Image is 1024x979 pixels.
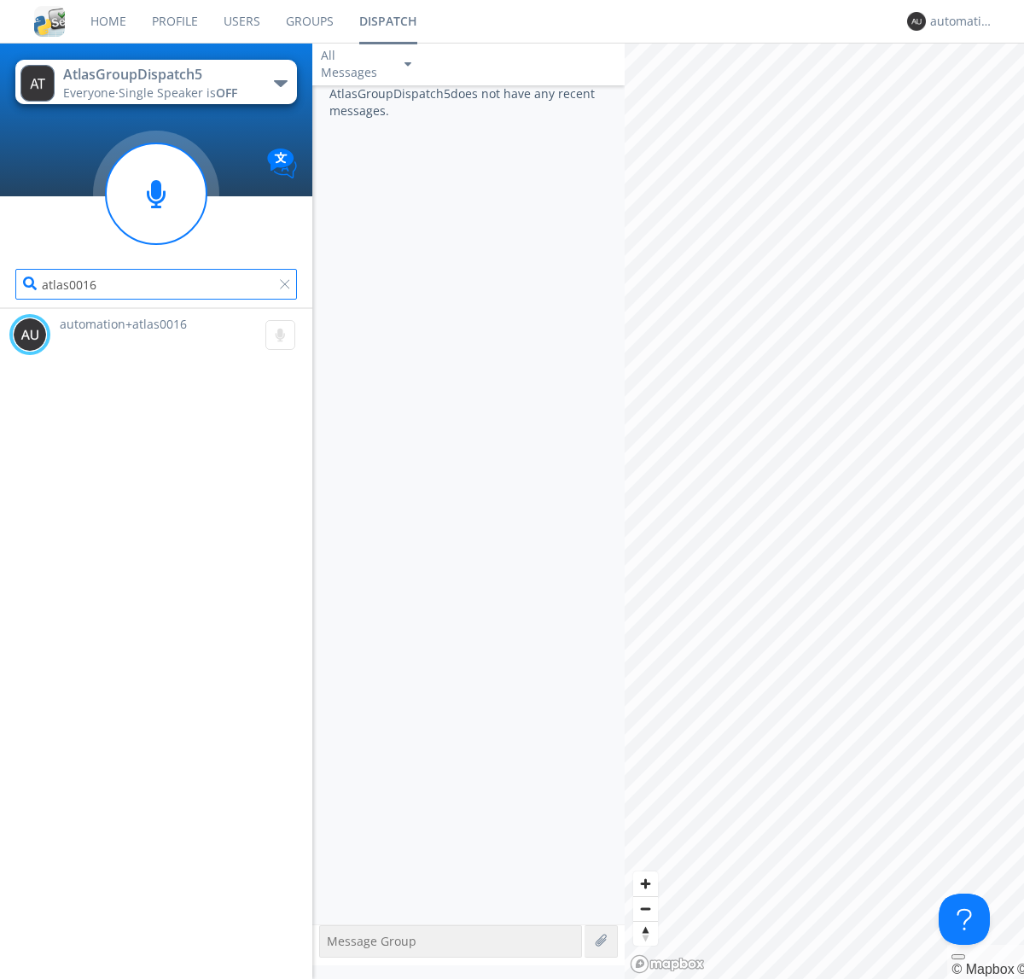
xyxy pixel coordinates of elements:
[15,269,296,300] input: Search users
[630,954,705,974] a: Mapbox logo
[20,65,55,102] img: 373638.png
[633,897,658,921] span: Zoom out
[633,922,658,946] span: Reset bearing to north
[15,60,296,104] button: AtlasGroupDispatch5Everyone·Single Speaker isOFF
[13,318,47,352] img: 373638.png
[63,84,255,102] div: Everyone ·
[312,85,625,924] div: AtlasGroupDispatch5 does not have any recent messages.
[404,62,411,67] img: caret-down-sm.svg
[119,84,237,101] span: Single Speaker is
[267,149,297,178] img: Translation enabled
[63,65,255,84] div: AtlasGroupDispatch5
[633,896,658,921] button: Zoom out
[321,47,389,81] div: All Messages
[34,6,65,37] img: cddb5a64eb264b2086981ab96f4c1ba7
[939,894,990,945] iframe: Toggle Customer Support
[60,316,187,332] span: automation+atlas0016
[907,12,926,31] img: 373638.png
[633,871,658,896] button: Zoom in
[930,13,994,30] div: automation+atlas0014
[951,962,1014,976] a: Mapbox
[216,84,237,101] span: OFF
[951,954,965,959] button: Toggle attribution
[633,921,658,946] button: Reset bearing to north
